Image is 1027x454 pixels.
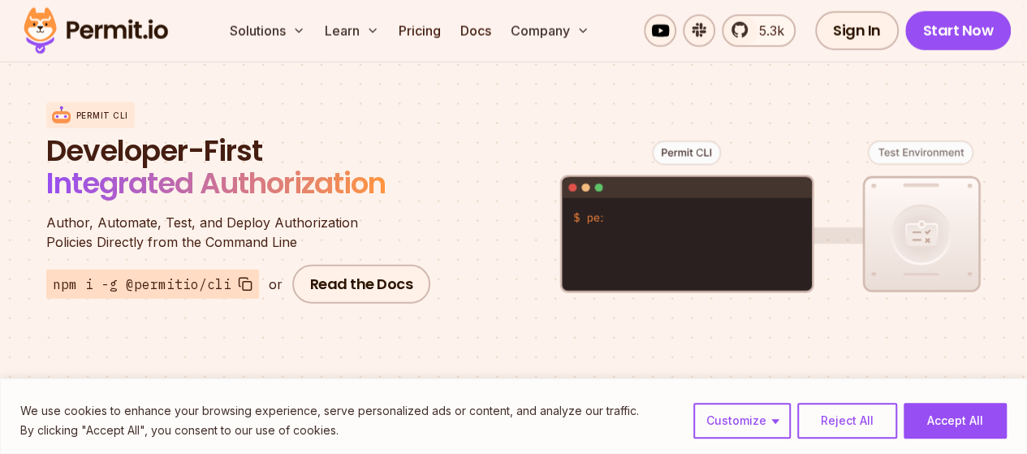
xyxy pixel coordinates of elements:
span: Developer-First [46,135,436,167]
button: npm i -g @permitio/cli [46,270,259,299]
span: 5.3k [749,21,784,41]
a: Read the Docs [292,265,431,304]
span: Integrated Authorization [46,162,386,204]
a: Sign In [815,11,899,50]
a: Docs [454,15,498,47]
a: Start Now [905,11,1012,50]
p: By clicking "Accept All", you consent to our use of cookies. [20,421,639,440]
button: Customize [693,403,791,439]
img: Permit logo [16,3,175,58]
div: or [269,275,283,294]
button: Company [504,15,596,47]
p: Policies Directly from the Command Line [46,213,436,252]
p: Permit CLI [76,110,128,122]
a: Pricing [392,15,447,47]
button: Solutions [223,15,312,47]
button: Learn [318,15,386,47]
a: 5.3k [722,15,796,47]
p: We use cookies to enhance your browsing experience, serve personalized ads or content, and analyz... [20,401,639,421]
span: Author, Automate, Test, and Deploy Authorization [46,213,436,232]
button: Reject All [797,403,897,439]
span: npm i -g @permitio/cli [53,275,231,294]
button: Accept All [904,403,1007,439]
